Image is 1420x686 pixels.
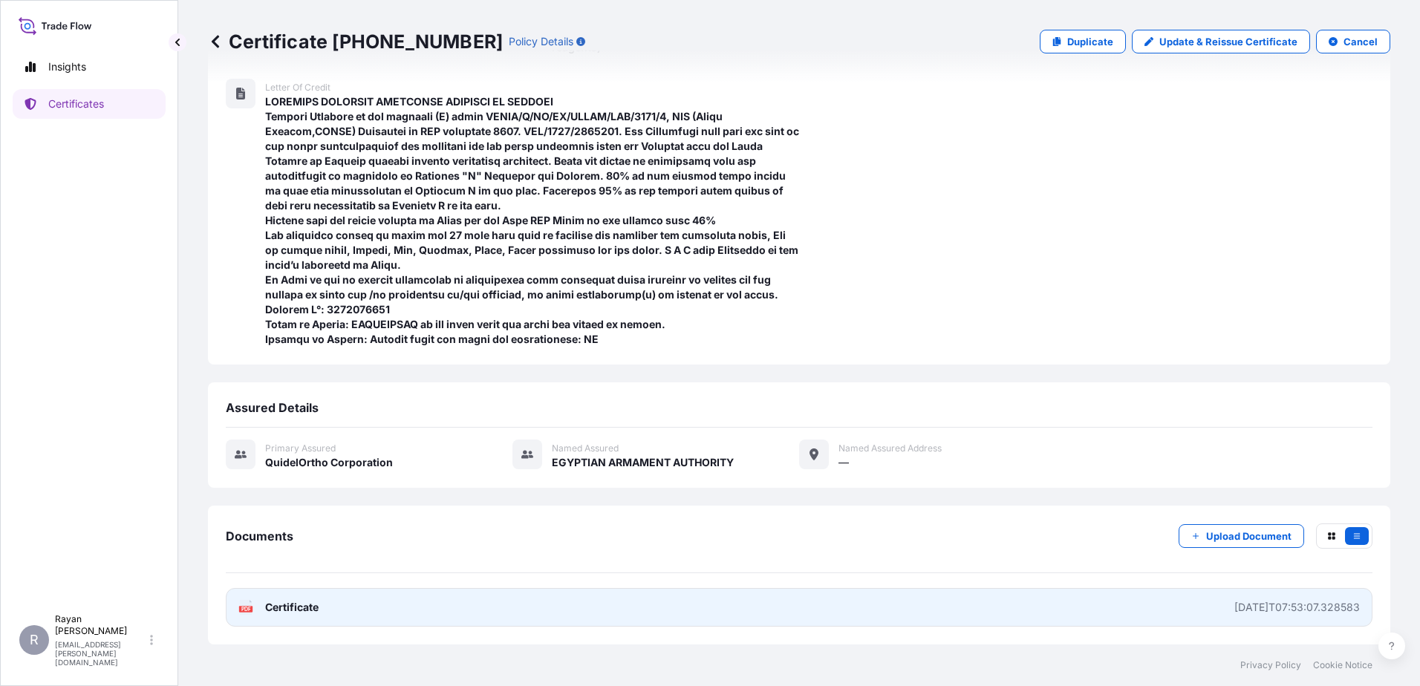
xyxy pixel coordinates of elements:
a: Privacy Policy [1240,659,1301,671]
span: Certificate [265,600,319,615]
span: Letter of Credit [265,82,330,94]
a: Insights [13,52,166,82]
span: Named Assured [552,442,619,454]
button: Cancel [1316,30,1390,53]
span: Named Assured Address [838,442,942,454]
span: QuidelOrtho Corporation [265,455,393,470]
p: Rayan [PERSON_NAME] [55,613,147,637]
a: PDFCertificate[DATE]T07:53:07.328583 [226,588,1372,627]
a: Update & Reissue Certificate [1132,30,1310,53]
p: Insights [48,59,86,74]
span: Documents [226,529,293,543]
p: Policy Details [509,34,573,49]
a: Certificates [13,89,166,119]
p: Cancel [1344,34,1378,49]
p: Certificates [48,97,104,111]
span: R [30,633,39,647]
button: Upload Document [1179,524,1304,548]
p: Upload Document [1206,529,1292,543]
span: Assured Details [226,400,319,415]
a: Duplicate [1040,30,1126,53]
span: LOREMIPS DOLORSIT AMETCONSE ADIPISCI EL SEDDOEI Tempori Utlabore et dol magnaali (E) admin VENIA/... [265,94,799,347]
span: EGYPTIAN ARMAMENT AUTHORITY [552,455,734,470]
span: Primary assured [265,442,336,454]
div: [DATE]T07:53:07.328583 [1234,600,1360,615]
a: Cookie Notice [1313,659,1372,671]
p: Duplicate [1067,34,1113,49]
p: [EMAIL_ADDRESS][PERSON_NAME][DOMAIN_NAME] [55,640,147,667]
span: — [838,455,849,470]
p: Update & Reissue Certificate [1159,34,1297,49]
p: Certificate [PHONE_NUMBER] [208,30,503,53]
text: PDF [241,607,251,612]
